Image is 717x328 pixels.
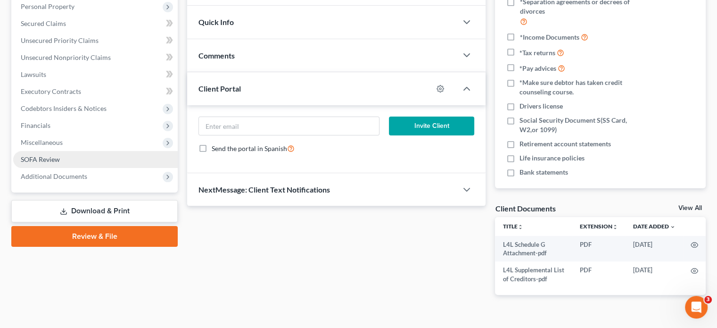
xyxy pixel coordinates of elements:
div: Client Documents [495,203,555,213]
span: Drivers license [519,101,563,111]
span: Unsecured Priority Claims [21,36,99,44]
span: Personal Property [21,2,74,10]
a: Unsecured Priority Claims [13,32,178,49]
span: Life insurance policies [519,153,585,163]
span: Send the portal in Spanish [212,144,287,152]
span: 3 [704,296,712,303]
a: Executory Contracts [13,83,178,100]
a: Review & File [11,226,178,247]
td: L4L Supplemental List of Creditors-pdf [495,261,572,287]
a: View All [678,205,702,211]
td: L4L Schedule G Attachment-pdf [495,236,572,262]
a: Date Added expand_more [633,223,676,230]
button: Invite Client [389,117,475,135]
span: *Pay advices [519,64,556,73]
a: Unsecured Nonpriority Claims [13,49,178,66]
iframe: Intercom live chat [685,296,708,319]
span: Client Portal [198,84,241,93]
td: PDF [572,236,626,262]
span: *Tax returns [519,48,555,58]
span: Additional Documents [21,172,87,180]
a: Lawsuits [13,66,178,83]
span: Comments [198,51,235,60]
span: *Make sure debtor has taken credit counseling course. [519,78,645,97]
span: Social Security Document S(SS Card, W2,or 1099) [519,116,645,135]
a: Download & Print [11,200,178,222]
span: Bank statements [519,168,568,177]
a: Titleunfold_more [503,223,523,230]
span: *Income Documents [519,33,579,42]
span: Secured Claims [21,19,66,27]
a: SOFA Review [13,151,178,168]
span: Miscellaneous [21,138,63,146]
span: Retirement account statements [519,139,611,149]
a: Extensionunfold_more [580,223,618,230]
span: Codebtors Insiders & Notices [21,104,107,112]
span: NextMessage: Client Text Notifications [198,185,330,194]
span: Financials [21,121,50,129]
i: expand_more [670,224,676,230]
span: Executory Contracts [21,87,81,95]
i: unfold_more [612,224,618,230]
span: Lawsuits [21,70,46,78]
td: [DATE] [626,236,683,262]
td: PDF [572,261,626,287]
td: [DATE] [626,261,683,287]
input: Enter email [199,117,379,135]
a: Secured Claims [13,15,178,32]
span: Unsecured Nonpriority Claims [21,53,111,61]
i: unfold_more [517,224,523,230]
span: SOFA Review [21,155,60,163]
span: Quick Info [198,17,234,26]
